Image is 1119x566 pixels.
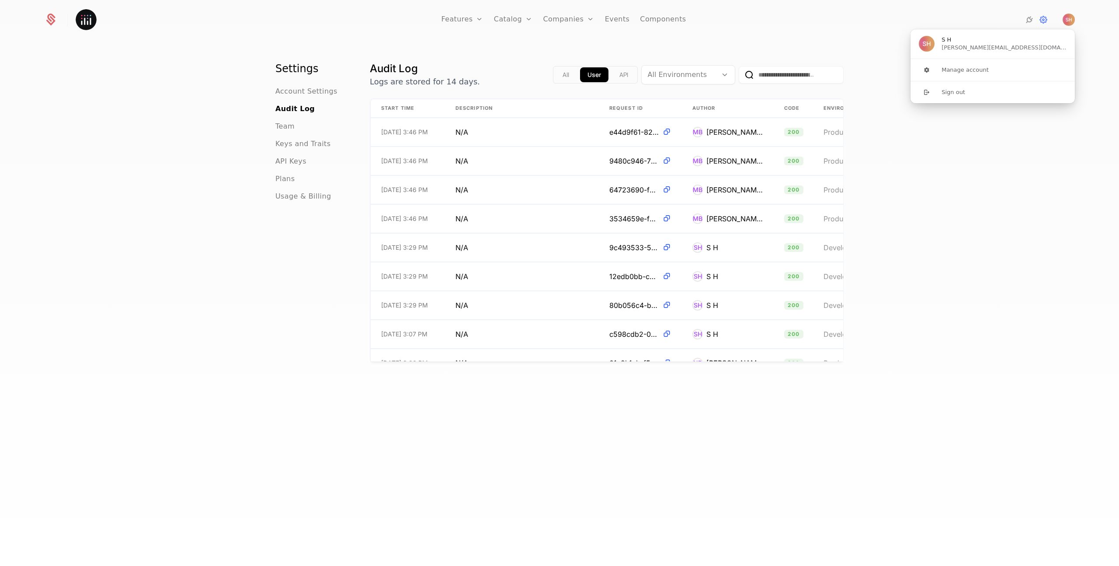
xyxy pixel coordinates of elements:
span: [DATE] 3:07 PM [381,330,427,339]
span: N/A [455,300,468,311]
span: S H [942,36,951,44]
span: 200 [784,243,803,252]
span: [DATE] 3:46 PM [381,185,428,194]
span: Development [824,243,867,252]
button: Close user button [1063,14,1075,26]
div: SH [692,300,703,311]
th: Code [774,99,813,118]
img: S H [919,36,935,52]
span: Production [824,214,859,223]
span: [DATE] 3:46 PM [381,214,428,223]
div: [PERSON_NAME] [706,213,763,224]
span: Production [824,185,859,194]
div: SH [692,242,703,253]
span: Audit Log [275,104,315,114]
th: Environment [813,99,900,118]
span: N/A [455,358,468,368]
a: Settings [1038,14,1049,25]
img: Plotly [76,9,97,30]
span: N/A [455,127,468,137]
span: N/A [455,156,468,166]
th: Description [445,99,599,118]
span: Production [824,157,859,165]
span: 200 [784,185,803,194]
div: SH [692,271,703,282]
span: 200 [784,359,803,367]
span: 3534659e-f670-4264-a5c2-b3e441b543d8 [609,213,659,224]
div: User button popover [910,29,1075,103]
th: Start Time [371,99,445,118]
div: S H [706,329,718,339]
span: Development [824,272,867,281]
button: Sign out [910,81,1075,103]
span: 200 [784,330,803,339]
span: e44d9f61-82d1-4165-a18e-79093b605d79 [609,127,659,137]
span: N/A [455,242,468,253]
div: S H [706,271,718,282]
span: 9c493533-5b6a-45c9-869d-a71f2b49e54c [609,242,659,253]
span: [DATE] 3:29 PM [381,243,428,252]
div: [PERSON_NAME] [706,358,763,368]
span: 01c3b1cb-f57c-4a80-a9e4-fb2c5997d475 [609,358,659,368]
span: [DATE] 3:29 PM [381,301,428,310]
h1: Settings [275,62,349,76]
span: Account Settings [275,86,337,97]
div: [PERSON_NAME] [706,185,763,195]
span: c598cdb2-09b4-4ec8-b647-85b97dcd2d9e [609,329,659,339]
div: [PERSON_NAME] [706,156,763,166]
img: S H [1063,14,1075,26]
div: S H [706,242,718,253]
span: [DATE] 3:00 PM [381,359,428,367]
span: 200 [784,301,803,310]
div: Text alignment [553,66,638,84]
button: app [580,67,608,82]
span: N/A [455,185,468,195]
span: Team [275,121,295,132]
div: MB [692,185,703,195]
span: N/A [455,329,468,339]
span: 200 [784,214,803,223]
span: 9480c946-7f20-4e6a-8371-926f4436f628 [609,156,659,166]
span: 200 [784,128,803,136]
div: S H [706,300,718,311]
th: Request ID [599,99,682,118]
button: api [612,67,636,82]
span: N/A [455,271,468,282]
h1: Audit Log [370,62,480,76]
div: [PERSON_NAME] [706,127,763,137]
span: [DATE] 3:46 PM [381,157,428,165]
button: Manage account [910,59,1075,81]
span: [DATE] 3:46 PM [381,128,428,136]
span: Usage & Billing [275,191,331,202]
span: 80b056c4-b99f-4f19-8953-a391b2a554a4 [609,300,659,311]
div: MB [692,213,703,224]
span: 200 [784,157,803,165]
a: Integrations [1024,14,1035,25]
span: [DATE] 3:29 PM [381,272,428,281]
nav: Main [275,62,349,202]
span: Plans [275,174,295,184]
span: 12edb0bb-c53a-4277-9ccc-e84f0fadc0fe [609,271,659,282]
div: ND [692,358,703,368]
div: MB [692,127,703,137]
span: Development [824,330,867,339]
span: API Keys [275,156,306,167]
span: Development [824,301,867,310]
span: 64723690-f61b-4d6e-b6c0-50e289533d25 [609,185,659,195]
span: Production [824,359,859,367]
button: all [555,67,577,82]
div: SH [692,329,703,339]
th: Author [682,99,774,118]
span: 200 [784,272,803,281]
span: Keys and Traits [275,139,330,149]
p: Logs are stored for 14 days. [370,76,480,88]
span: N/A [455,213,468,224]
span: Production [824,128,859,136]
div: MB [692,156,703,166]
span: [PERSON_NAME][EMAIL_ADDRESS][DOMAIN_NAME] [942,44,1067,52]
